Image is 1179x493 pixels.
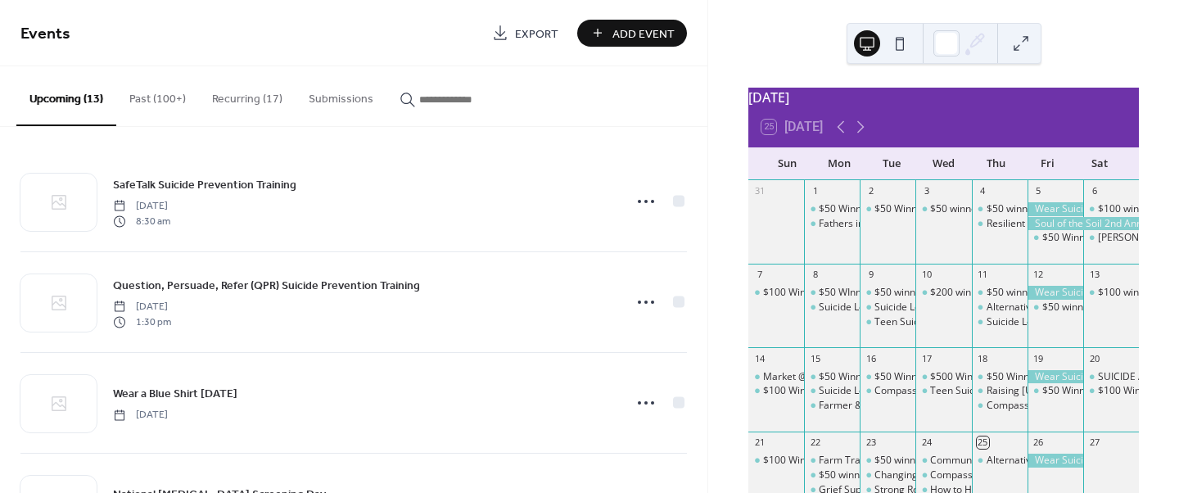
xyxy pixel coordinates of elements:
div: 23 [865,436,877,449]
div: $50 Winner [PERSON_NAME] [1042,231,1174,245]
div: Wear Suicide Prevention T-Shirt [1028,286,1083,300]
div: $200 winner, Sameena Quinn [915,286,971,300]
span: 1:30 pm [113,314,171,329]
div: $50 WInner [PERSON_NAME] [819,286,951,300]
div: $50 Winner Mike Davis [804,370,860,384]
div: Suicide Loss Support Group (SOS)- Virtual [860,301,915,314]
div: $100 winner Anna Kopitzke [1083,286,1139,300]
div: Resilient Co-Parenting: Relationship Readiness (Virtual & Free) [972,217,1028,231]
div: 16 [865,352,877,364]
div: Teen Suicide Loss Support Group - Dubuque [GEOGRAPHIC_DATA] [874,315,1177,329]
span: Events [20,18,70,50]
div: Compassionate Friends Group [874,384,1013,398]
div: $50 Winner [PERSON_NAME] [819,202,951,216]
div: 21 [753,436,766,449]
div: $100 Winner Margo Holzman [748,454,804,468]
div: 12 [1032,269,1045,281]
div: Farm Transitions Challenges [819,454,949,468]
div: 25 [977,436,989,449]
div: Suicide Loss Support Group - Prairie du Chien [804,384,860,398]
div: Teen Suicide Loss Support Group - Dubuque IA [860,315,915,329]
div: 22 [809,436,821,449]
div: $50 Winner [PERSON_NAME] [874,202,1006,216]
div: 1 [809,185,821,197]
div: $500 Winner [PERSON_NAME], [GEOGRAPHIC_DATA] [930,370,1172,384]
div: Market @ St. [PERSON_NAME]'s Dairy [763,370,935,384]
a: Question, Persuade, Refer (QPR) Suicide Prevention Training [113,276,420,295]
div: $50 Winner Dan Skatrud [860,202,915,216]
div: $100 Winner [PERSON_NAME] [763,384,901,398]
div: $50 winner Dan Skatrud [972,202,1028,216]
div: Changing Our Mental and Emotional Trajectory (COMET) Community Training [860,468,915,482]
div: Soul of the Soil 2nd Annual Conference [1028,217,1139,231]
span: SafeTalk Suicide Prevention Training [113,177,296,194]
div: $200 winner, [PERSON_NAME] [930,286,1068,300]
div: Blake's Tinman Triatholon [1083,231,1139,245]
div: 7 [753,269,766,281]
span: Wear a Blue Shirt [DATE] [113,386,237,403]
div: 14 [753,352,766,364]
div: Alternative to Suicide Support - Virtual [987,454,1159,468]
div: $100 Winner [PERSON_NAME] [763,286,901,300]
div: 4 [977,185,989,197]
div: Wear Suicide Prevention T-Shirt [1028,202,1083,216]
div: [DATE] [748,88,1139,107]
button: Submissions [296,66,386,124]
div: $50 winner Jack Golonek [915,202,971,216]
div: Tue [865,147,918,180]
span: [DATE] [113,199,170,214]
div: Alternative to Suicide Support - Virtual [972,454,1028,468]
div: Sat [1073,147,1126,180]
div: SUICIDE AWARENESS COLOR RUN/WALK [1083,370,1139,384]
div: Compassionate Friends - Madison [972,399,1028,413]
button: Upcoming (13) [16,66,116,126]
div: Raising Wisconsin's Children: Confident kids: Building young children's self esteem (Virtual & Free) [972,384,1028,398]
div: Compassionate Friends Richland Center [915,468,971,482]
div: Wear Suicide Prevention T-Shirt [1028,370,1083,384]
span: 8:30 am [113,214,170,228]
div: Communication Coaching to Support Farm Harmony Across Generations [915,454,971,468]
div: Thu [969,147,1022,180]
button: Recurring (17) [199,66,296,124]
div: $50 winner Marylee Olsen, Dodgeville [860,454,915,468]
div: 8 [809,269,821,281]
button: Add Event [577,20,687,47]
div: 19 [1032,352,1045,364]
div: 18 [977,352,989,364]
div: $50 winner [PERSON_NAME], [PERSON_NAME] [819,468,1031,482]
div: $50 winner Jayden Henneman! Thank you for dontaing back your winnings. [860,286,915,300]
a: Export [480,20,571,47]
div: $50 WInner Nancy Anderson [804,286,860,300]
div: $100 Winner [PERSON_NAME] [763,454,901,468]
div: 9 [865,269,877,281]
div: $50 winner Melissa Holland, Monroe [804,468,860,482]
div: 17 [920,352,933,364]
div: 13 [1088,269,1100,281]
div: 6 [1088,185,1100,197]
div: Farmer & Farm Couple Support Group online [804,399,860,413]
div: Teen Suicide Loss Support Group- LaCrosse [915,384,971,398]
div: $100 winner Brian Gnolfo [1083,202,1139,216]
div: 5 [1032,185,1045,197]
div: 10 [920,269,933,281]
div: $50 Winner Rebecca Becker [1028,231,1083,245]
div: $100 Winner Brenda Blackford [748,286,804,300]
div: 24 [920,436,933,449]
div: Alternative to Suicide Support Group-Virtual [972,301,1028,314]
div: $100 Winner Nancy Anderson, Dodgeville [1083,384,1139,398]
div: $50 Winner [PERSON_NAME] [1042,384,1174,398]
div: 2 [865,185,877,197]
div: $500 Winner Paul Yager, Mineral Point [915,370,971,384]
div: Mon [814,147,866,180]
div: $50 winner Nicole Einbeck [972,286,1028,300]
div: Suicide Loss Support Group - [GEOGRAPHIC_DATA] [819,384,1051,398]
div: $50 winner [PERSON_NAME] [930,202,1060,216]
div: $50 winner Beth Zimmerman [1028,301,1083,314]
div: Compassionate Friends Group [860,384,915,398]
div: Market @ St. Isidore's Dairy [748,370,804,384]
div: Compassionate Friends [GEOGRAPHIC_DATA] [930,468,1139,482]
div: $50 Winner Glenda Faull [1028,384,1083,398]
div: Wed [918,147,970,180]
div: $50 Winner [PERSON_NAME] Hennamen [874,370,1059,384]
